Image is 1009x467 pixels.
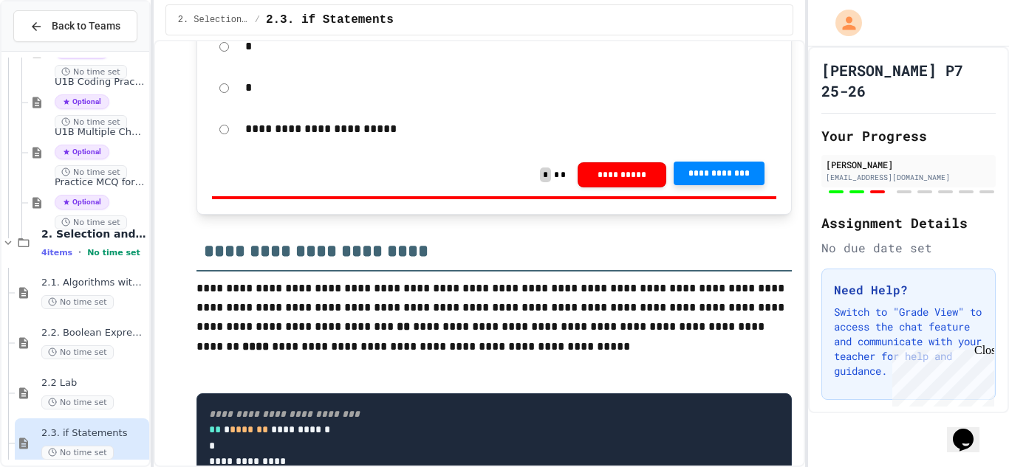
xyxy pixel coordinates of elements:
span: U1B Coding Practice(1.7-1.15) [55,76,146,89]
span: No time set [55,65,127,79]
span: 2.3. if Statements [266,11,394,29]
div: No due date set [821,239,996,257]
span: 2. Selection and Iteration [178,14,249,26]
span: 2.3. if Statements [41,427,146,440]
span: Back to Teams [52,18,120,34]
span: 2.2 Lab [41,377,146,390]
div: [PERSON_NAME] [826,158,991,171]
span: 2.2. Boolean Expressions [41,327,146,339]
span: Practice MCQ for Objects (1.12-1.14) [55,176,146,189]
div: My Account [820,6,866,40]
span: No time set [87,248,140,257]
span: No time set [41,395,114,409]
iframe: chat widget [886,344,994,407]
h2: Your Progress [821,125,996,146]
h1: [PERSON_NAME] P7 25-26 [821,60,996,101]
span: No time set [41,295,114,309]
span: No time set [55,215,127,229]
span: 2. Selection and Iteration [41,227,146,241]
span: / [255,14,260,26]
iframe: chat widget [947,408,994,452]
span: No time set [55,165,127,179]
span: • [78,246,81,258]
div: [EMAIL_ADDRESS][DOMAIN_NAME] [826,172,991,183]
span: Optional [55,195,109,210]
span: No time set [55,115,127,129]
h3: Need Help? [834,281,983,299]
h2: Assignment Details [821,212,996,233]
span: No time set [41,446,114,460]
span: Optional [55,145,109,159]
span: Optional [55,94,109,109]
p: Switch to "Grade View" to access the chat feature and communicate with your teacher for help and ... [834,305,983,378]
span: U1B Multiple Choice Exercises(1.9-1.15) [55,126,146,139]
span: 4 items [41,248,72,257]
div: Chat with us now!Close [6,6,102,94]
span: 2.1. Algorithms with Selection and Repetition [41,277,146,289]
span: No time set [41,345,114,359]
